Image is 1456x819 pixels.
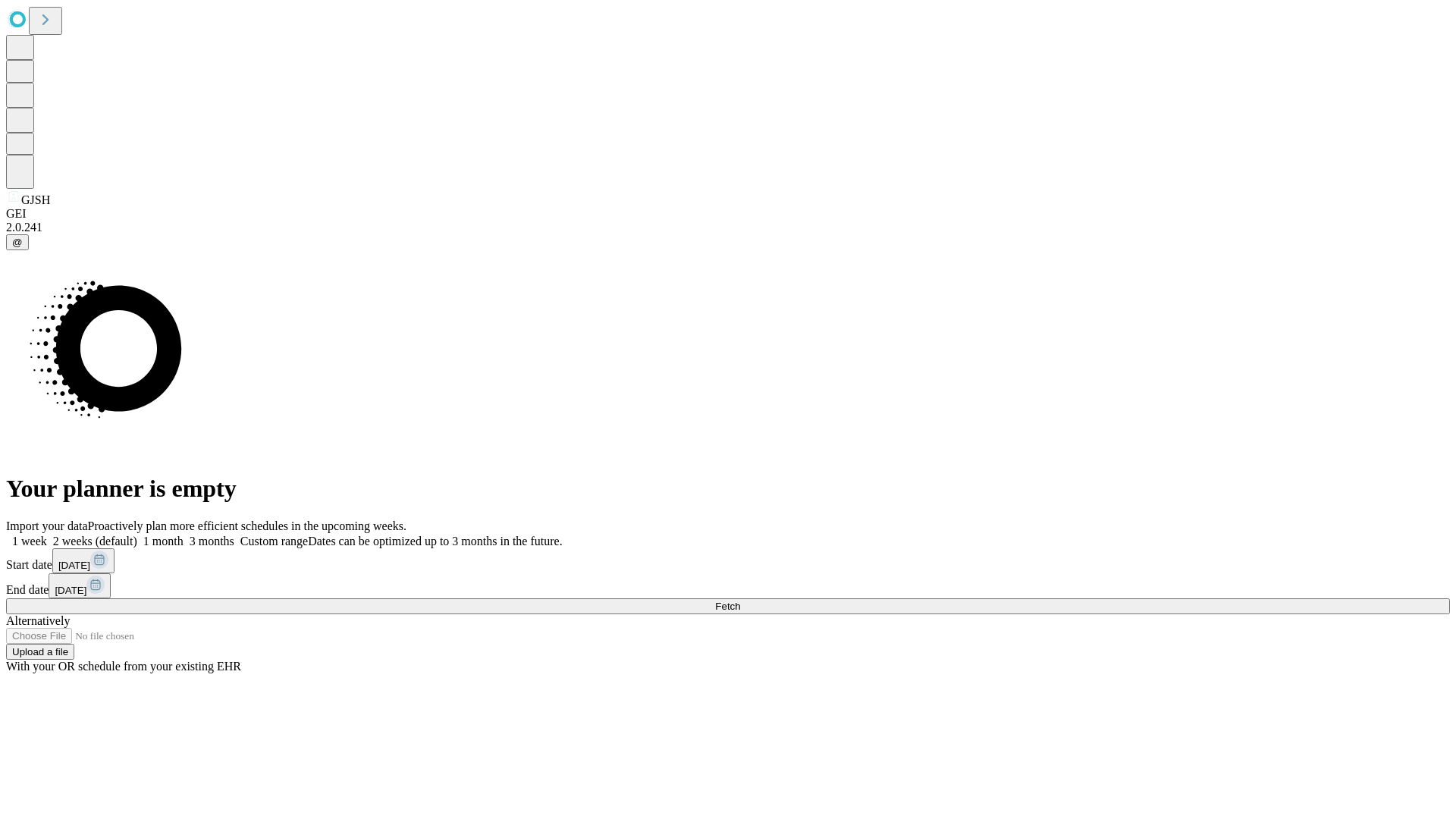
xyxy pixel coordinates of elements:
span: 3 months [190,535,234,548]
span: 1 month [143,535,184,548]
div: Start date [6,548,1450,573]
span: Dates can be optimized up to 3 months in the future. [308,535,562,548]
span: Import your data [6,519,88,532]
span: Proactively plan more efficient schedules in the upcoming weeks. [88,519,406,532]
button: @ [6,234,29,250]
span: 1 week [12,535,47,548]
span: Fetch [715,601,740,612]
span: 2 weeks (default) [53,535,137,548]
div: GEI [6,207,1450,221]
button: Fetch [6,598,1450,614]
div: End date [6,573,1450,598]
span: Custom range [240,535,308,548]
span: Alternatively [6,614,70,627]
h1: Your planner is empty [6,475,1450,503]
span: With your OR schedule from your existing EHR [6,660,241,673]
button: [DATE] [49,573,111,598]
button: [DATE] [52,548,115,573]
span: [DATE] [55,585,86,596]
button: Upload a file [6,644,74,660]
div: 2.0.241 [6,221,1450,234]
span: GJSH [21,193,50,206]
span: [DATE] [58,560,90,571]
span: @ [12,237,23,248]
